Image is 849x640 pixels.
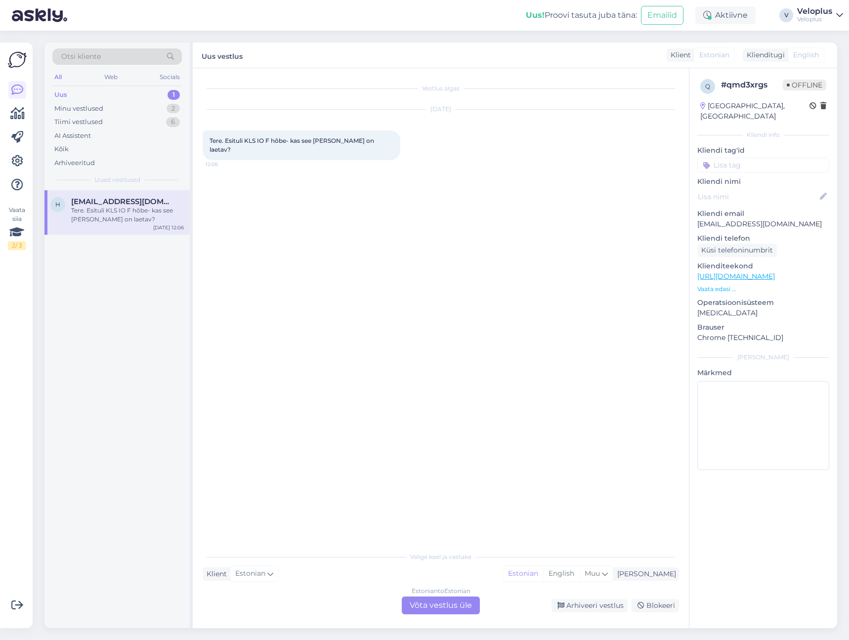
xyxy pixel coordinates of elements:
[54,104,103,114] div: Minu vestlused
[697,272,775,281] a: [URL][DOMAIN_NAME]
[54,90,67,100] div: Uus
[235,568,265,579] span: Estonian
[503,566,543,581] div: Estonian
[168,90,180,100] div: 1
[697,308,829,318] p: [MEDICAL_DATA]
[203,105,679,114] div: [DATE]
[797,15,832,23] div: Veloplus
[697,298,829,308] p: Operatsioonisüsteem
[54,131,91,141] div: AI Assistent
[613,569,676,579] div: [PERSON_NAME]
[202,48,243,62] label: Uus vestlus
[700,101,809,122] div: [GEOGRAPHIC_DATA], [GEOGRAPHIC_DATA]
[743,50,785,60] div: Klienditugi
[526,9,637,21] div: Proovi tasuta juba täna:
[552,599,628,612] div: Arhiveeri vestlus
[721,79,783,91] div: # qmd3xrgs
[705,83,710,90] span: q
[697,353,829,362] div: [PERSON_NAME]
[8,241,26,250] div: 2 / 3
[783,80,826,90] span: Offline
[55,201,60,208] span: h
[797,7,832,15] div: Veloplus
[54,117,103,127] div: Tiimi vestlused
[699,50,729,60] span: Estonian
[71,197,174,206] span: helklus@hotmail.com
[779,8,793,22] div: V
[54,158,95,168] div: Arhiveeritud
[793,50,819,60] span: English
[697,261,829,271] p: Klienditeekond
[167,104,180,114] div: 2
[203,553,679,561] div: Valige keel ja vastake
[166,117,180,127] div: 6
[698,191,818,202] input: Lisa nimi
[210,137,376,153] span: Tere. Esituli KLS IO F hõbe- kas see [PERSON_NAME] on laetav?
[632,599,679,612] div: Blokeeri
[203,84,679,93] div: Vestlus algas
[695,6,756,24] div: Aktiivne
[667,50,691,60] div: Klient
[543,566,579,581] div: English
[153,224,184,231] div: [DATE] 12:06
[697,285,829,294] p: Vaata edasi ...
[641,6,683,25] button: Emailid
[697,130,829,139] div: Kliendi info
[697,233,829,244] p: Kliendi telefon
[526,10,545,20] b: Uus!
[94,175,140,184] span: Uued vestlused
[697,209,829,219] p: Kliendi email
[402,597,480,614] div: Võta vestlus üle
[697,176,829,187] p: Kliendi nimi
[585,569,600,578] span: Muu
[71,206,184,224] div: Tere. Esituli KLS IO F hõbe- kas see [PERSON_NAME] on laetav?
[102,71,120,84] div: Web
[697,333,829,343] p: Chrome [TECHNICAL_ID]
[206,161,243,168] span: 12:06
[697,158,829,172] input: Lisa tag
[8,50,27,69] img: Askly Logo
[8,206,26,250] div: Vaata siia
[158,71,182,84] div: Socials
[697,145,829,156] p: Kliendi tag'id
[697,368,829,378] p: Märkmed
[54,144,69,154] div: Kõik
[61,51,101,62] span: Otsi kliente
[697,322,829,333] p: Brauser
[697,244,777,257] div: Küsi telefoninumbrit
[797,7,843,23] a: VeloplusVeloplus
[203,569,227,579] div: Klient
[412,587,470,596] div: Estonian to Estonian
[52,71,64,84] div: All
[697,219,829,229] p: [EMAIL_ADDRESS][DOMAIN_NAME]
